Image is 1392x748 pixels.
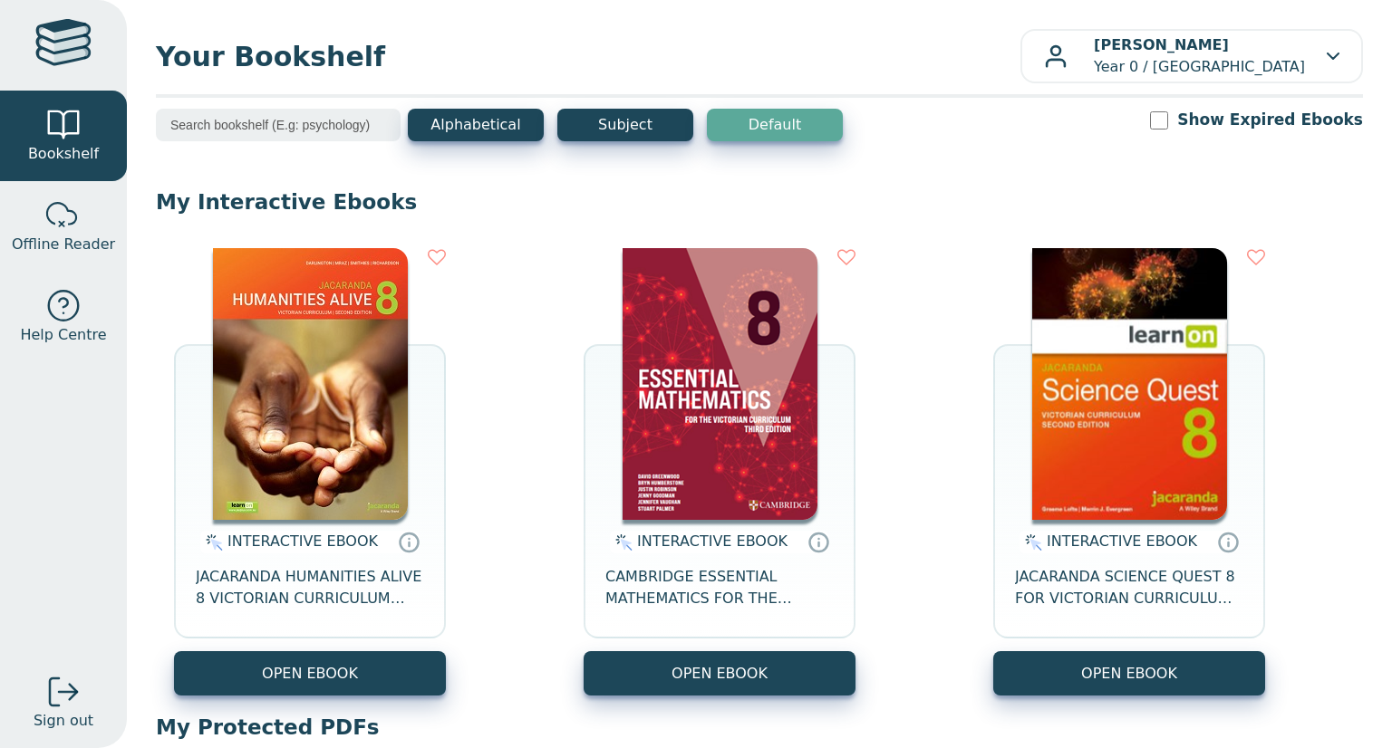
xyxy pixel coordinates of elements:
[156,109,401,141] input: Search bookshelf (E.g: psychology)
[227,532,378,550] span: INTERACTIVE EBOOK
[20,324,106,346] span: Help Centre
[1094,36,1229,53] b: [PERSON_NAME]
[605,566,834,609] span: CAMBRIDGE ESSENTIAL MATHEMATICS FOR THE VICTORIAN CURRICULUM YEAR 8 EBOOK 3E
[623,248,817,520] img: bedfc1f2-ad15-45fb-9889-51f3863b3b8f.png
[807,531,829,552] a: Interactive eBooks are accessed online via the publisher’s portal. They contain interactive resou...
[156,714,1363,741] p: My Protected PDFs
[1177,109,1363,131] label: Show Expired Ebooks
[1032,248,1227,520] img: fffb2005-5288-ea11-a992-0272d098c78b.png
[156,188,1363,216] p: My Interactive Ebooks
[707,109,843,141] button: Default
[1217,531,1239,552] a: Interactive eBooks are accessed online via the publisher’s portal. They contain interactive resou...
[156,36,1020,77] span: Your Bookshelf
[398,531,420,552] a: Interactive eBooks are accessed online via the publisher’s portal. They contain interactive resou...
[637,532,788,550] span: INTERACTIVE EBOOK
[584,651,855,695] button: OPEN EBOOK
[200,532,223,553] img: interactive.svg
[993,651,1265,695] button: OPEN EBOOK
[1047,532,1197,550] span: INTERACTIVE EBOOK
[12,234,115,255] span: Offline Reader
[1015,566,1243,609] span: JACARANDA SCIENCE QUEST 8 FOR VICTORIAN CURRICULUM LEARNON 2E EBOOK
[610,532,633,553] img: interactive.svg
[1020,532,1042,553] img: interactive.svg
[196,566,424,609] span: JACARANDA HUMANITIES ALIVE 8 VICTORIAN CURRICULUM LEARNON EBOOK 2E
[28,143,99,165] span: Bookshelf
[557,109,693,141] button: Subject
[1020,29,1363,83] button: [PERSON_NAME]Year 0 / [GEOGRAPHIC_DATA]
[408,109,544,141] button: Alphabetical
[1094,34,1305,78] p: Year 0 / [GEOGRAPHIC_DATA]
[34,710,93,732] span: Sign out
[174,651,446,695] button: OPEN EBOOK
[213,248,408,520] img: bee2d5d4-7b91-e911-a97e-0272d098c78b.jpg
